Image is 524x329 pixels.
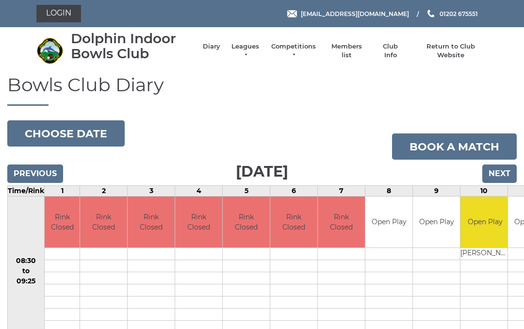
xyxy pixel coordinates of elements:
[392,133,517,160] a: Book a match
[45,197,80,247] td: Rink Closed
[270,42,317,60] a: Competitions
[460,247,509,260] td: [PERSON_NAME]
[45,186,80,197] td: 1
[426,9,478,18] a: Phone us 01202 675551
[287,10,297,17] img: Email
[377,42,405,60] a: Club Info
[427,10,434,17] img: Phone us
[413,186,460,197] td: 9
[128,186,175,197] td: 3
[175,197,222,247] td: Rink Closed
[36,5,81,22] a: Login
[36,37,63,64] img: Dolphin Indoor Bowls Club
[175,186,223,197] td: 4
[413,197,460,247] td: Open Play
[71,31,193,61] div: Dolphin Indoor Bowls Club
[318,186,365,197] td: 7
[365,186,413,197] td: 8
[287,9,409,18] a: Email [EMAIL_ADDRESS][DOMAIN_NAME]
[301,10,409,17] span: [EMAIL_ADDRESS][DOMAIN_NAME]
[80,197,127,247] td: Rink Closed
[460,186,508,197] td: 10
[318,197,365,247] td: Rink Closed
[7,75,517,106] h1: Bowls Club Diary
[270,186,318,197] td: 6
[326,42,366,60] a: Members list
[230,42,261,60] a: Leagues
[7,120,125,147] button: Choose date
[80,186,128,197] td: 2
[128,197,175,247] td: Rink Closed
[7,164,63,183] input: Previous
[460,197,509,247] td: Open Play
[203,42,220,51] a: Diary
[223,197,270,247] td: Rink Closed
[414,42,488,60] a: Return to Club Website
[365,197,412,247] td: Open Play
[440,10,478,17] span: 01202 675551
[482,164,517,183] input: Next
[270,197,317,247] td: Rink Closed
[8,186,45,197] td: Time/Rink
[223,186,270,197] td: 5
